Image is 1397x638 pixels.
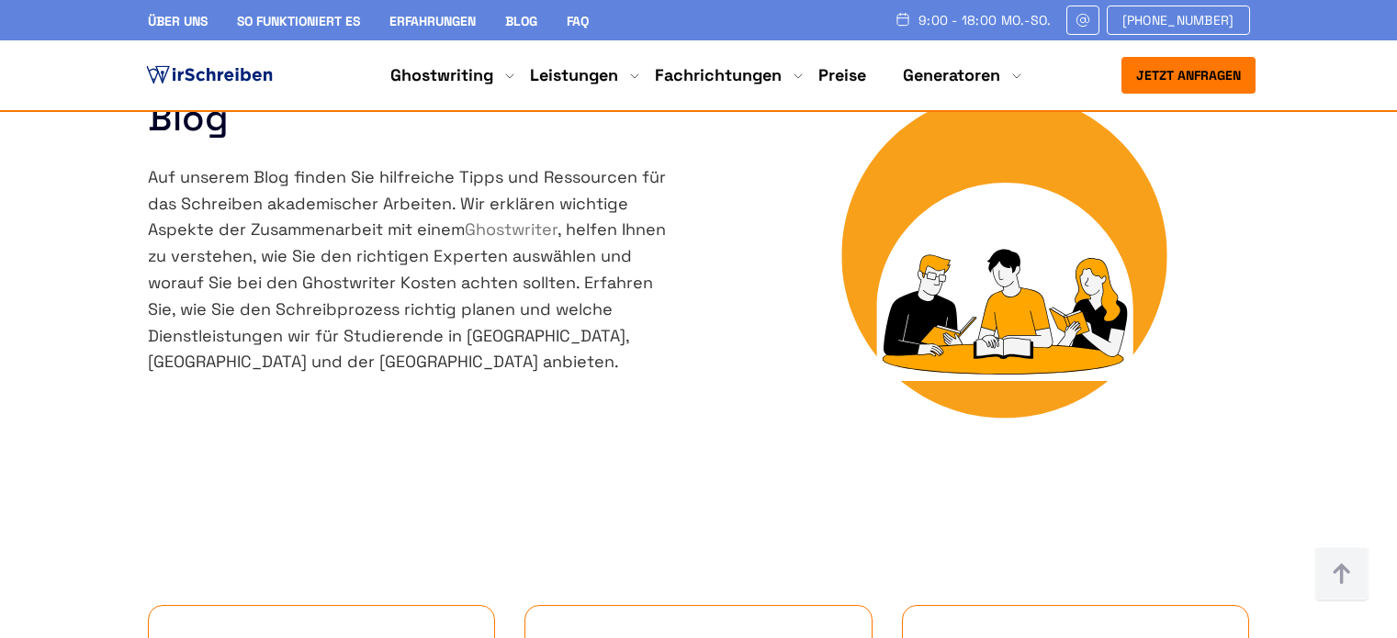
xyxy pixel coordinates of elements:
[1121,57,1256,94] button: Jetzt anfragen
[465,218,558,240] a: Ghostwriter
[389,13,476,29] a: Erfahrungen
[818,64,866,85] a: Preise
[918,13,1052,28] span: 9:00 - 18:00 Mo.-So.
[655,64,782,86] a: Fachrichtungen
[903,64,1000,86] a: Generatoren
[1122,13,1234,28] span: [PHONE_NUMBER]
[1314,547,1369,602] img: button top
[148,164,681,375] div: Auf unserem Blog finden Sie hilfreiche Tipps und Ressourcen für das Schreiben akademischer Arbeit...
[148,100,681,137] h1: Blog
[148,13,208,29] a: Über uns
[530,64,618,86] a: Leistungen
[567,13,589,29] a: FAQ
[390,64,493,86] a: Ghostwriting
[237,13,360,29] a: So funktioniert es
[1107,6,1250,35] a: [PHONE_NUMBER]
[1075,13,1091,28] img: Email
[142,62,276,89] img: logo ghostwriter-österreich
[895,12,911,27] img: Schedule
[505,13,537,29] a: Blog
[791,46,1250,505] img: Blog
